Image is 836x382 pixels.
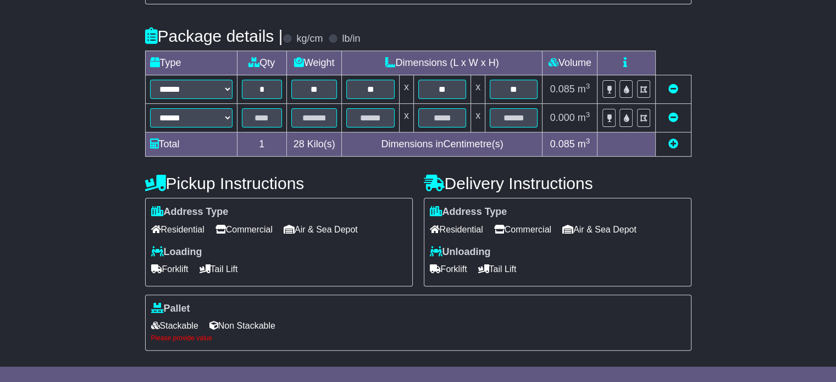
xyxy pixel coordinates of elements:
span: m [578,84,590,95]
span: 0.085 [550,84,575,95]
span: Air & Sea Depot [284,221,358,238]
td: 1 [237,132,286,157]
td: Type [145,51,237,75]
label: Address Type [430,206,507,218]
td: Qty [237,51,286,75]
span: Commercial [215,221,273,238]
label: Unloading [430,246,491,258]
span: m [578,112,590,123]
label: Pallet [151,303,190,315]
label: lb/in [342,33,360,45]
sup: 3 [586,82,590,90]
td: x [399,104,413,132]
span: 0.000 [550,112,575,123]
h4: Package details | [145,27,283,45]
td: x [399,75,413,104]
a: Remove this item [668,84,678,95]
label: Address Type [151,206,229,218]
td: x [471,75,485,104]
span: Residential [151,221,204,238]
sup: 3 [586,110,590,119]
span: Forklift [151,261,189,278]
td: Volume [542,51,597,75]
td: Dimensions (L x W x H) [342,51,542,75]
td: Kilo(s) [286,132,342,157]
label: Loading [151,246,202,258]
span: Forklift [430,261,467,278]
span: Tail Lift [200,261,238,278]
td: Weight [286,51,342,75]
label: kg/cm [296,33,323,45]
a: Remove this item [668,112,678,123]
span: 0.085 [550,139,575,150]
sup: 3 [586,137,590,145]
span: Non Stackable [209,317,275,334]
a: Add new item [668,139,678,150]
span: Tail Lift [478,261,517,278]
span: m [578,139,590,150]
h4: Pickup Instructions [145,174,413,192]
td: Total [145,132,237,157]
span: 28 [294,139,304,150]
span: Residential [430,221,483,238]
td: x [471,104,485,132]
span: Stackable [151,317,198,334]
span: Air & Sea Depot [562,221,636,238]
h4: Delivery Instructions [424,174,691,192]
td: Dimensions in Centimetre(s) [342,132,542,157]
div: Please provide value [151,334,685,342]
span: Commercial [494,221,551,238]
